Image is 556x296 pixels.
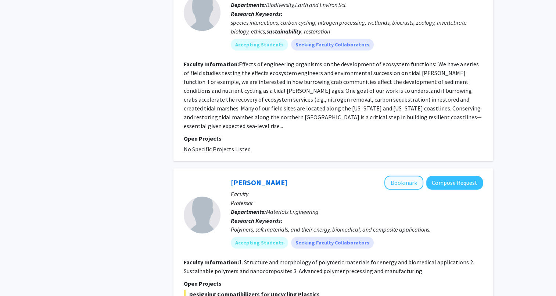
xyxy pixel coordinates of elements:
mat-chip: Accepting Students [231,39,288,50]
span: Biodiversity,Earth and Environ Sci. [266,1,347,8]
span: Materials Engineering [266,208,319,215]
div: species interactions, carbon cycling, nitrogen processing, wetlands, biocrusts, zoology, inverteb... [231,18,483,36]
mat-chip: Seeking Faculty Collaborators [291,39,374,50]
div: Polymers, soft materials, and their energy, biomedical, and composite applications. [231,225,483,234]
p: Open Projects [184,279,483,288]
fg-read-more: Effects of engineering organisms on the development of ecosystem functions: We have a series of f... [184,60,482,130]
mat-chip: Accepting Students [231,237,288,249]
b: Departments: [231,1,266,8]
b: Research Keywords: [231,10,283,17]
b: sustainability [266,28,301,35]
a: [PERSON_NAME] [231,178,287,187]
button: Add Christopher Li to Bookmarks [384,176,423,190]
p: Faculty [231,190,483,198]
button: Compose Request to Christopher Li [426,176,483,190]
b: Faculty Information: [184,258,239,266]
b: Faculty Information: [184,60,239,68]
b: Research Keywords: [231,217,283,224]
fg-read-more: 1. Structure and morphology of polymeric materials for energy and biomedical applications 2. Sust... [184,258,474,275]
mat-chip: Seeking Faculty Collaborators [291,237,374,249]
span: No Specific Projects Listed [184,145,251,153]
p: Open Projects [184,134,483,143]
b: Departments: [231,208,266,215]
p: Professor [231,198,483,207]
iframe: Chat [6,263,31,290]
